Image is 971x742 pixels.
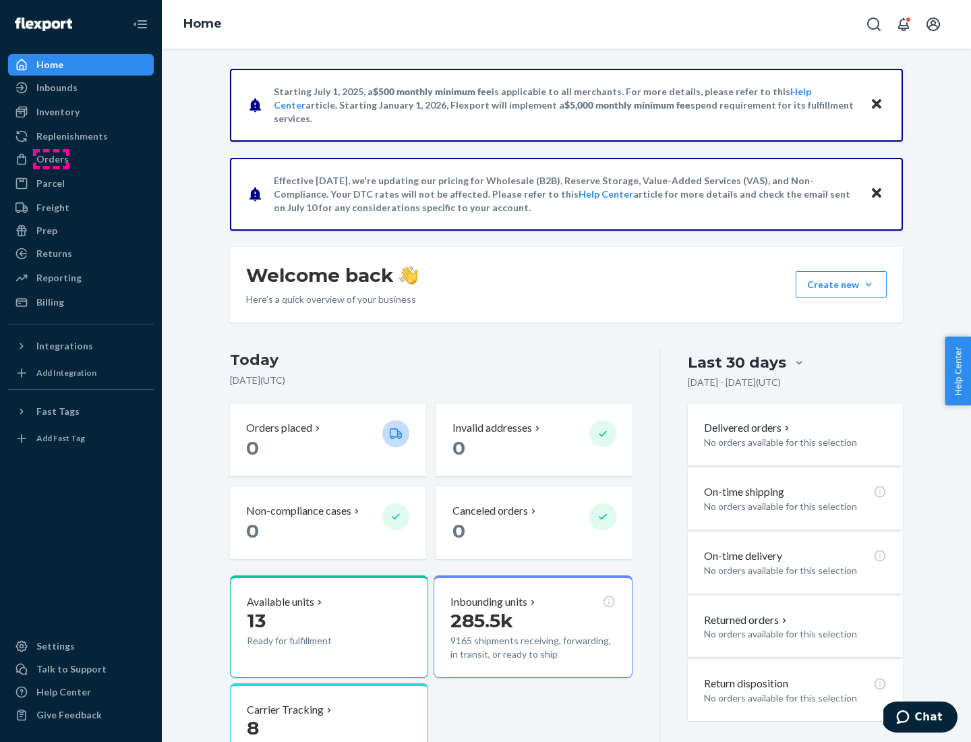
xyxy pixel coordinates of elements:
span: 0 [246,436,259,459]
p: [DATE] ( UTC ) [230,374,632,387]
button: Give Feedback [8,704,154,726]
div: Help Center [36,685,91,699]
div: Settings [36,639,75,653]
p: No orders available for this selection [704,691,887,705]
button: Inbounding units285.5k9165 shipments receiving, forwarding, in transit, or ready to ship [434,575,632,678]
div: Billing [36,295,64,309]
div: Orders [36,152,69,166]
p: On-time shipping [704,484,784,500]
span: 8 [247,716,259,739]
button: Close [868,95,885,115]
div: Integrations [36,339,93,353]
div: Replenishments [36,130,108,143]
button: Available units13Ready for fulfillment [230,575,428,678]
a: Freight [8,197,154,219]
div: Reporting [36,271,82,285]
button: Delivered orders [704,420,792,436]
p: Effective [DATE], we're updating our pricing for Wholesale (B2B), Reserve Storage, Value-Added Se... [274,174,857,215]
p: Ready for fulfillment [247,634,372,648]
p: Return disposition [704,676,788,691]
a: Reporting [8,267,154,289]
span: 0 [452,436,465,459]
button: Help Center [945,337,971,405]
a: Add Integration [8,362,154,384]
p: Available units [247,594,314,610]
div: Add Fast Tag [36,432,85,444]
button: Integrations [8,335,154,357]
button: Close Navigation [127,11,154,38]
div: Freight [36,201,69,215]
p: Canceled orders [452,503,528,519]
div: Home [36,58,63,72]
button: Open account menu [920,11,947,38]
a: Help Center [579,188,633,200]
p: Starting July 1, 2025, a is applicable to all merchants. For more details, please refer to this a... [274,85,857,125]
a: Help Center [8,681,154,703]
span: $5,000 monthly minimum fee [564,99,690,111]
p: Orders placed [246,420,312,436]
button: Canceled orders 0 [436,487,632,559]
p: On-time delivery [704,548,782,564]
div: Inbounds [36,81,78,94]
button: Close [868,184,885,204]
span: $500 monthly minimum fee [373,86,492,97]
p: Invalid addresses [452,420,532,436]
p: No orders available for this selection [704,564,887,577]
div: Last 30 days [688,352,786,373]
p: Inbounding units [450,594,527,610]
button: Fast Tags [8,401,154,422]
button: Open Search Box [860,11,887,38]
a: Parcel [8,173,154,194]
p: No orders available for this selection [704,500,887,513]
span: 0 [452,519,465,542]
button: Orders placed 0 [230,404,425,476]
h3: Today [230,349,632,371]
img: Flexport logo [15,18,72,31]
div: Talk to Support [36,662,107,676]
a: Settings [8,635,154,657]
h1: Welcome back [246,263,418,287]
button: Non-compliance cases 0 [230,487,425,559]
a: Home [8,54,154,76]
button: Returned orders [704,612,790,628]
div: Inventory [36,105,80,119]
a: Orders [8,148,154,170]
a: Add Fast Tag [8,428,154,449]
button: Talk to Support [8,658,154,680]
ol: breadcrumbs [173,5,233,44]
button: Create new [796,271,887,298]
a: Returns [8,243,154,264]
button: Open notifications [890,11,917,38]
a: Billing [8,291,154,313]
div: Give Feedback [36,708,102,722]
a: Home [183,16,222,31]
p: Non-compliance cases [246,503,351,519]
div: Fast Tags [36,405,80,418]
button: Invalid addresses 0 [436,404,632,476]
div: Add Integration [36,367,96,378]
a: Prep [8,220,154,241]
a: Inbounds [8,77,154,98]
div: Returns [36,247,72,260]
p: [DATE] - [DATE] ( UTC ) [688,376,781,389]
p: Carrier Tracking [247,702,324,718]
span: 0 [246,519,259,542]
span: 285.5k [450,609,513,632]
span: 13 [247,609,266,632]
a: Inventory [8,101,154,123]
p: Here’s a quick overview of your business [246,293,418,306]
p: No orders available for this selection [704,436,887,449]
div: Parcel [36,177,65,190]
a: Replenishments [8,125,154,147]
p: No orders available for this selection [704,627,887,641]
p: 9165 shipments receiving, forwarding, in transit, or ready to ship [450,634,615,661]
div: Prep [36,224,57,237]
img: hand-wave emoji [399,266,418,285]
iframe: Opens a widget where you can chat to one of our agents [883,702,958,735]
